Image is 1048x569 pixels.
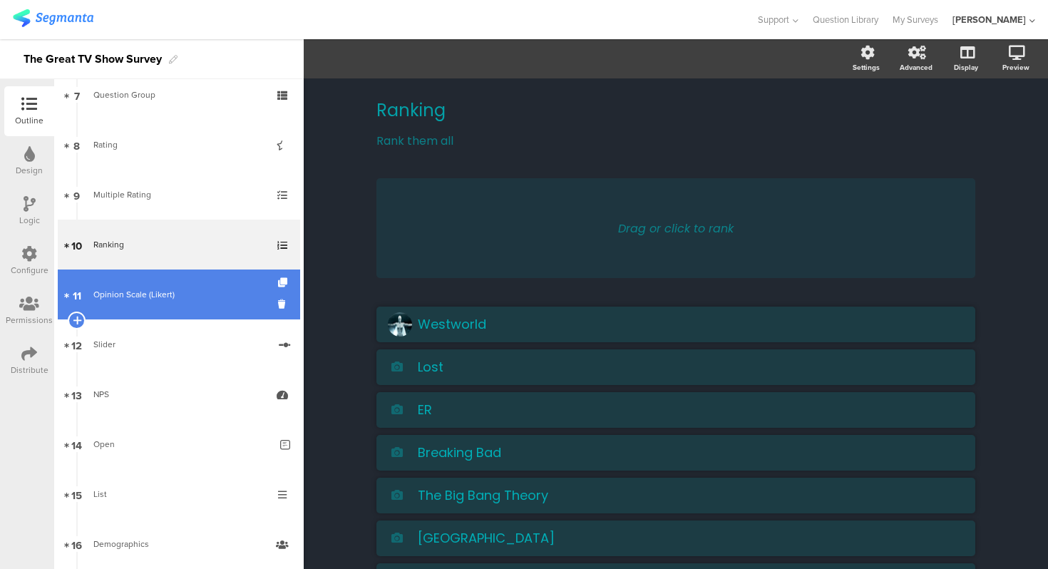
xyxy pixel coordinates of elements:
[758,13,789,26] span: Support
[58,519,300,569] a: 16 Demographics
[16,164,43,177] div: Design
[853,62,880,73] div: Settings
[71,536,82,552] span: 16
[93,387,264,401] div: NPS
[952,13,1026,26] div: [PERSON_NAME]
[1002,62,1029,73] div: Preview
[71,436,82,452] span: 14
[93,138,264,152] div: Rating
[278,297,290,311] i: Delete
[71,237,82,252] span: 10
[93,237,264,252] div: Ranking
[71,337,82,352] span: 12
[19,214,40,227] div: Logic
[900,62,933,73] div: Advanced
[58,170,300,220] a: 9 Multiple Rating
[58,70,300,120] a: 7 Question Group
[71,486,82,502] span: 15
[93,337,268,352] div: Slider
[93,188,264,202] div: Multiple Rating
[93,487,264,501] div: List
[73,187,80,203] span: 9
[11,264,48,277] div: Configure
[73,287,81,302] span: 11
[58,270,300,319] a: 11 Opinion Scale (Likert)
[954,62,978,73] div: Display
[93,88,264,102] div: Question Group
[618,220,734,237] div: Drag or click to rank
[278,278,290,287] i: Duplicate
[58,319,300,369] a: 12 Slider
[58,120,300,170] a: 8 Rating
[24,48,162,71] div: The Great TV Show Survey
[6,314,53,327] div: Permissions
[13,9,93,27] img: segmanta logo
[376,132,975,150] div: Rank them all
[93,537,264,551] div: Demographics
[58,419,300,469] a: 14 Open
[74,87,80,103] span: 7
[58,220,300,270] a: 10 Ranking
[93,287,264,302] div: Opinion Scale (Likert)
[376,100,975,121] div: Ranking
[15,114,43,127] div: Outline
[73,137,80,153] span: 8
[58,369,300,419] a: 13 NPS
[93,437,269,451] div: Open
[58,469,300,519] a: 15 List
[71,386,82,402] span: 13
[11,364,48,376] div: Distribute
